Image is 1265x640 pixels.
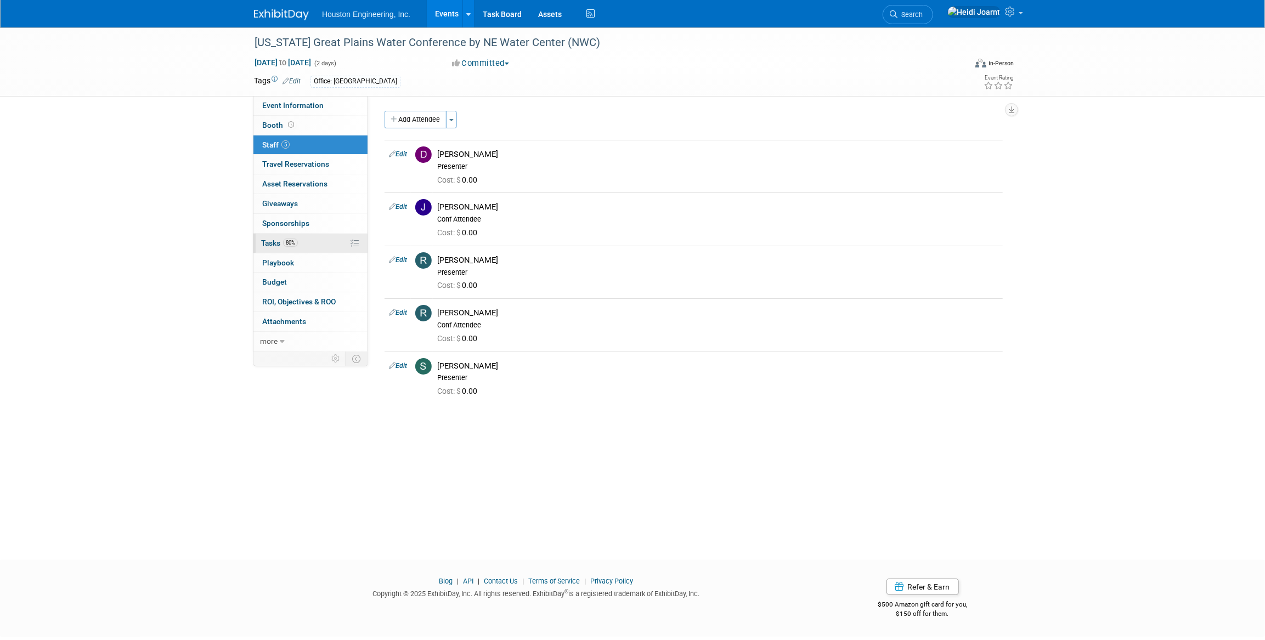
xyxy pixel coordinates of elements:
span: ROI, Objectives & ROO [262,297,336,306]
a: Edit [389,203,407,211]
span: 0.00 [437,281,482,290]
span: Event Information [262,101,324,110]
a: Edit [389,256,407,264]
span: | [475,577,482,585]
span: 0.00 [437,334,482,343]
span: Booth [262,121,296,129]
span: Sponsorships [262,219,309,228]
div: [US_STATE] Great Plains Water Conference by NE Water Center (NWC) [251,33,949,53]
span: [DATE] [DATE] [254,58,312,67]
img: S.jpg [415,358,432,375]
div: Office: [GEOGRAPHIC_DATA] [310,76,400,87]
a: more [253,332,368,351]
span: Cost: $ [437,281,462,290]
a: API [463,577,473,585]
td: Tags [254,75,301,88]
a: Edit [283,77,301,85]
img: R.jpg [415,305,432,321]
span: 0.00 [437,175,482,184]
sup: ® [564,588,568,594]
span: 0.00 [437,387,482,395]
div: [PERSON_NAME] [437,149,998,160]
a: Search [883,5,933,24]
span: Playbook [262,258,294,267]
span: more [260,337,278,346]
span: Travel Reservations [262,160,329,168]
div: Event Format [901,57,1014,73]
td: Toggle Event Tabs [346,352,368,366]
a: Budget [253,273,368,292]
span: | [454,577,461,585]
span: Tasks [261,239,298,247]
span: Booth not reserved yet [286,121,296,129]
div: Presenter [437,373,998,382]
span: Giveaways [262,199,298,208]
span: Budget [262,277,287,286]
img: Heidi Joarnt [947,6,1001,18]
div: Copyright © 2025 ExhibitDay, Inc. All rights reserved. ExhibitDay is a registered trademark of Ex... [254,586,818,599]
span: | [519,577,527,585]
div: In-Person [988,59,1014,67]
div: [PERSON_NAME] [437,202,998,212]
span: Cost: $ [437,387,462,395]
div: Presenter [437,268,998,277]
div: [PERSON_NAME] [437,308,998,318]
div: Presenter [437,162,998,171]
a: Asset Reservations [253,174,368,194]
img: R.jpg [415,252,432,269]
img: Format-Inperson.png [975,59,986,67]
div: Event Rating [984,75,1013,81]
img: J.jpg [415,199,432,216]
a: Edit [389,362,407,370]
a: Privacy Policy [590,577,633,585]
div: Conf Attendee [437,215,998,224]
span: | [581,577,589,585]
a: Event Information [253,96,368,115]
a: Refer & Earn [886,579,959,595]
span: 80% [283,239,298,247]
a: Attachments [253,312,368,331]
a: Edit [389,150,407,158]
div: $150 off for them. [834,609,1012,619]
span: Cost: $ [437,175,462,184]
div: [PERSON_NAME] [437,361,998,371]
span: Houston Engineering, Inc. [322,10,410,19]
div: $500 Amazon gift card for you, [834,593,1012,618]
a: Sponsorships [253,214,368,233]
td: Personalize Event Tab Strip [326,352,346,366]
a: Playbook [253,253,368,273]
span: Cost: $ [437,334,462,343]
span: Asset Reservations [262,179,327,188]
a: Booth [253,116,368,135]
span: to [278,58,288,67]
span: 0.00 [437,228,482,237]
div: [PERSON_NAME] [437,255,998,265]
a: ROI, Objectives & ROO [253,292,368,311]
a: Blog [439,577,453,585]
span: (2 days) [313,60,336,67]
button: Committed [448,58,513,69]
span: 5 [281,140,290,149]
span: Staff [262,140,290,149]
div: Conf Attendee [437,321,998,330]
a: Tasks80% [253,234,368,253]
img: D.jpg [415,146,432,163]
img: ExhibitDay [254,9,309,20]
a: Travel Reservations [253,155,368,174]
span: Cost: $ [437,228,462,237]
button: Add Attendee [385,111,447,128]
a: Giveaways [253,194,368,213]
span: Search [897,10,923,19]
a: Contact Us [484,577,518,585]
a: Edit [389,309,407,316]
span: Attachments [262,317,306,326]
a: Terms of Service [528,577,580,585]
a: Staff5 [253,135,368,155]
